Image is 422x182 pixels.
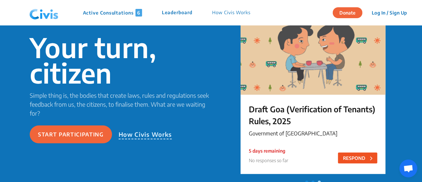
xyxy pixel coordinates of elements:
[83,9,142,17] p: Active Consultations
[400,160,417,177] div: Open chat
[333,9,367,16] a: Donate
[249,129,377,137] p: Government of [GEOGRAPHIC_DATA]
[30,91,211,118] p: Simple thing is, the bodies that create laws, rules and regulations seek feedback from us, the ci...
[249,147,288,154] p: 5 days remaining
[249,158,288,163] span: No responses so far
[249,103,377,127] p: Draft Goa (Verification of Tenants) Rules, 2025
[367,8,411,18] button: Log In / Sign Up
[212,9,251,17] p: How Civis Works
[162,9,192,17] p: Leaderboard
[27,3,61,23] img: navlogo.png
[30,126,112,143] button: Start participating
[333,7,363,18] button: Donate
[338,153,377,164] button: RESPOND
[135,9,142,17] span: 6
[241,12,386,177] a: Draft Goa (Verification of Tenants) Rules, 2025Government of [GEOGRAPHIC_DATA]5 days remaining No...
[30,35,211,86] p: Your turn, citizen
[119,130,172,139] p: How Civis Works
